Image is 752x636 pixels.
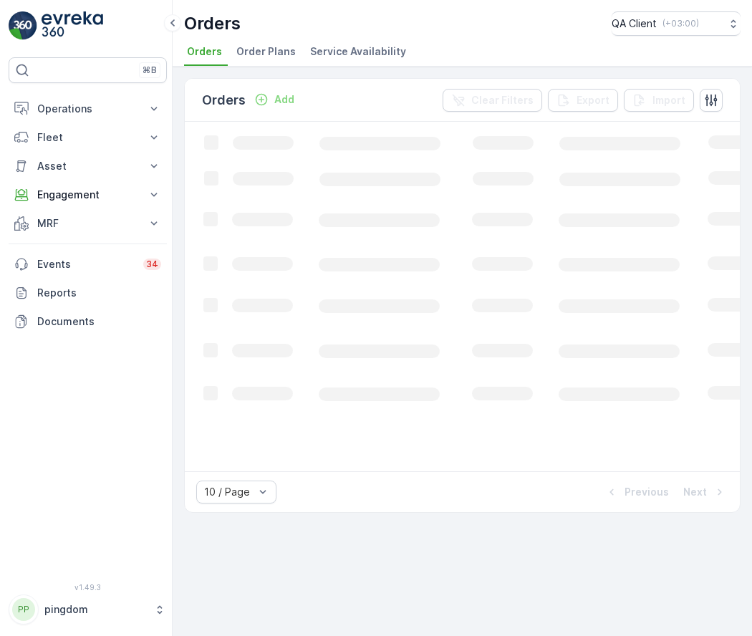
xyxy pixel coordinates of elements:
[236,44,296,59] span: Order Plans
[471,93,534,107] p: Clear Filters
[9,594,167,625] button: PPpingdom
[310,44,406,59] span: Service Availability
[9,209,167,238] button: MRF
[9,180,167,209] button: Engagement
[143,64,157,76] p: ⌘B
[603,483,670,501] button: Previous
[37,188,138,202] p: Engagement
[612,16,657,31] p: QA Client
[662,18,699,29] p: ( +03:00 )
[548,89,618,112] button: Export
[37,286,161,300] p: Reports
[683,485,707,499] p: Next
[37,159,138,173] p: Asset
[9,307,167,336] a: Documents
[37,102,138,116] p: Operations
[249,91,300,108] button: Add
[37,314,161,329] p: Documents
[9,250,167,279] a: Events34
[202,90,246,110] p: Orders
[612,11,741,36] button: QA Client(+03:00)
[9,123,167,152] button: Fleet
[44,602,147,617] p: pingdom
[42,11,103,40] img: logo_light-DOdMpM7g.png
[9,95,167,123] button: Operations
[443,89,542,112] button: Clear Filters
[146,259,158,270] p: 34
[37,130,138,145] p: Fleet
[37,257,135,271] p: Events
[37,216,138,231] p: MRF
[9,279,167,307] a: Reports
[624,89,694,112] button: Import
[682,483,728,501] button: Next
[9,152,167,180] button: Asset
[577,93,609,107] p: Export
[625,485,669,499] p: Previous
[9,583,167,592] span: v 1.49.3
[274,92,294,107] p: Add
[9,11,37,40] img: logo
[187,44,222,59] span: Orders
[12,598,35,621] div: PP
[652,93,685,107] p: Import
[184,12,241,35] p: Orders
